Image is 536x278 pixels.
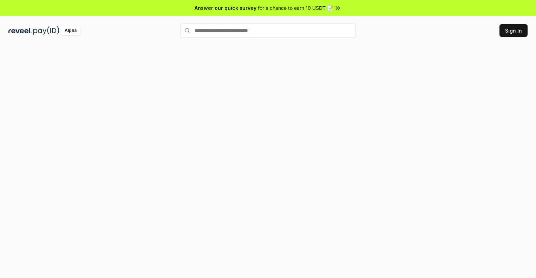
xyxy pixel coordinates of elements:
[195,4,256,12] span: Answer our quick survey
[61,26,80,35] div: Alpha
[258,4,333,12] span: for a chance to earn 10 USDT 📝
[499,24,528,37] button: Sign In
[8,26,32,35] img: reveel_dark
[33,26,59,35] img: pay_id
